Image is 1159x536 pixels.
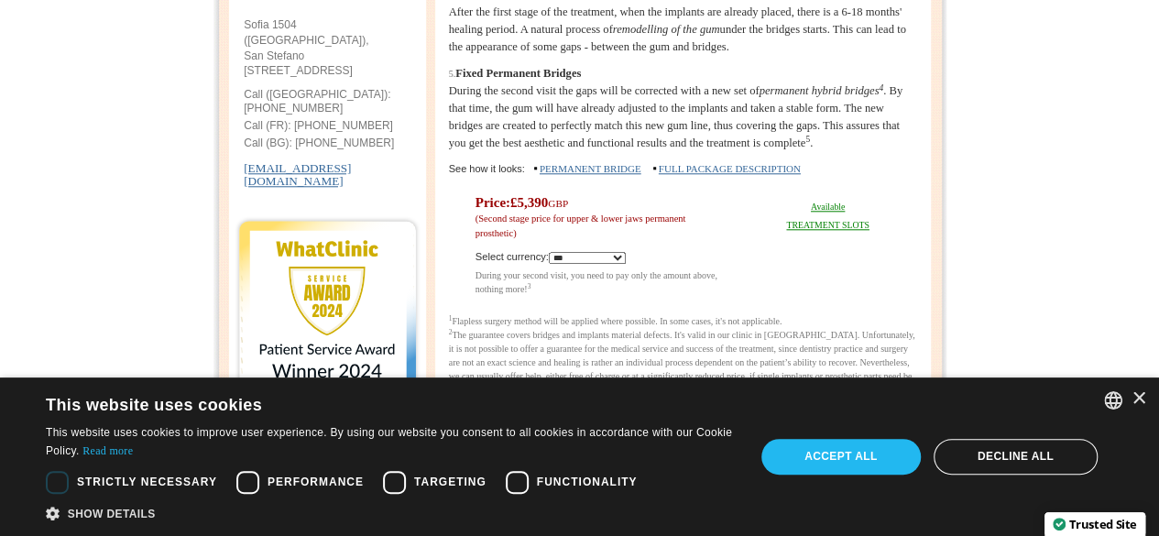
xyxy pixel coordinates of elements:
img: dot.gif [534,167,537,172]
span: 5. [449,69,456,79]
sup: 3 [528,282,531,290]
span: Performance [268,474,364,490]
li: Call (FR): [PHONE_NUMBER] [244,119,411,137]
div: Show details [46,504,734,522]
sup: 4 [879,83,883,93]
span: (Second stage price for upper & lower jaws permanent prosthetic) [476,213,686,238]
i: remodelling of the gum [613,23,720,36]
img: dot.gif [653,167,656,172]
img: Smile Dental Services [235,216,421,402]
span: Strictly necessary [77,474,217,490]
sup: 5 [805,135,810,144]
li: Sofia 1504 ([GEOGRAPHIC_DATA]), San Stefano [STREET_ADDRESS] [244,17,411,79]
a: Read more, opens a new window [82,444,133,457]
span: Functionality [537,474,638,490]
p: During the second visit the gaps will be corrected with a new set of . By that time, the gum will... [449,65,918,153]
div: Close [1132,392,1145,406]
i: permanent hybrid bridges [759,84,883,97]
sup: 1 [449,314,453,323]
span: £5,390 [510,195,568,210]
p: During your second visit, you need to pay only the amount above, nothing more! [476,268,722,296]
sup: 2 [449,328,453,336]
div: See how it looks: [449,161,918,178]
p: Price: [476,196,722,240]
b: Fixed Permanent Bridges [455,67,581,80]
p: Flapless surgery method will be applied where possible. In some cases, it's not applicable. The g... [449,314,918,520]
li: Call (BG): [PHONE_NUMBER] [244,137,411,154]
li: Call ([GEOGRAPHIC_DATA]): [PHONE_NUMBER] [244,88,411,119]
div: This website uses cookies [46,388,688,416]
a: [EMAIL_ADDRESS][DOMAIN_NAME] [244,149,351,188]
div: Accept all [761,439,921,474]
div: Select currency: [476,249,722,264]
a: AvailableTREATMENT SLOTS [786,202,869,230]
: This website uses cookies to improve user experience. By using our website you consent to all coo... [46,426,732,457]
a: FULL PACKAGE DESCRIPTION [659,163,801,174]
span: GBP [548,198,568,209]
span: Targeting [414,474,487,490]
span: Show details [68,508,156,520]
a: PERMANENT BRIDGE [540,163,641,174]
div: Decline all [934,439,1098,474]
